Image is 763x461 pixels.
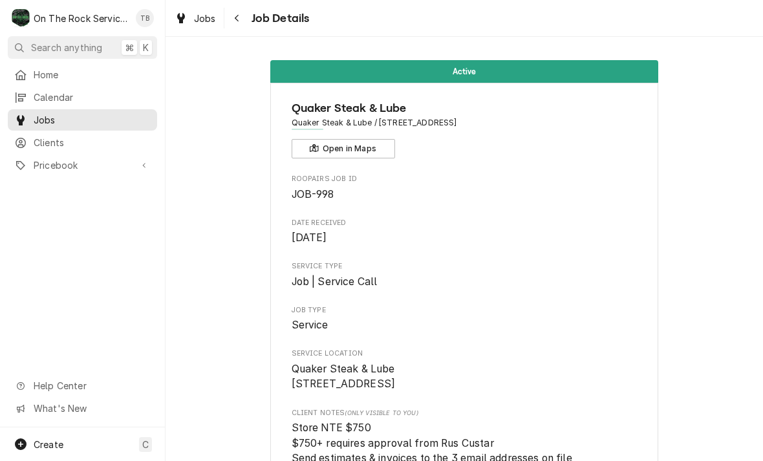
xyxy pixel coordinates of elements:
span: Search anything [31,41,102,54]
span: Roopairs Job ID [292,187,638,202]
button: Navigate back [227,8,248,28]
div: On The Rock Services [34,12,129,25]
span: Job Type [292,305,638,316]
a: Calendar [8,87,157,108]
span: Client Notes [292,408,638,418]
span: C [142,438,149,451]
span: (Only Visible to You) [345,409,418,416]
span: Name [292,100,638,117]
span: Date Received [292,230,638,246]
div: Todd Brady's Avatar [136,9,154,27]
a: Go to Help Center [8,375,157,396]
span: Jobs [194,12,216,25]
span: ⌘ [125,41,134,54]
div: O [12,9,30,27]
div: Job Type [292,305,638,333]
span: Service Type [292,274,638,290]
span: Job | Service Call [292,275,378,288]
span: Active [453,67,477,76]
a: Home [8,64,157,85]
div: On The Rock Services's Avatar [12,9,30,27]
span: Pricebook [34,158,131,172]
span: Job Details [248,10,310,27]
div: Roopairs Job ID [292,174,638,202]
span: Clients [34,136,151,149]
span: Create [34,439,63,450]
span: What's New [34,402,149,415]
span: Service [292,319,328,331]
span: JOB-998 [292,188,334,200]
span: Date Received [292,218,638,228]
div: Date Received [292,218,638,246]
a: Go to What's New [8,398,157,419]
button: Search anything⌘K [8,36,157,59]
span: [DATE] [292,231,327,244]
span: Service Location [292,361,638,392]
span: Service Location [292,348,638,359]
div: Service Type [292,261,638,289]
span: Job Type [292,317,638,333]
span: Jobs [34,113,151,127]
span: Calendar [34,91,151,104]
div: Status [270,60,658,83]
div: Client Information [292,100,638,158]
button: Open in Maps [292,139,395,158]
a: Clients [8,132,157,153]
div: Service Location [292,348,638,392]
span: Help Center [34,379,149,392]
a: Jobs [169,8,221,29]
a: Go to Pricebook [8,155,157,176]
span: Service Type [292,261,638,272]
span: Address [292,117,638,129]
span: Roopairs Job ID [292,174,638,184]
span: Home [34,68,151,81]
span: K [143,41,149,54]
div: TB [136,9,154,27]
span: Quaker Steak & Lube [STREET_ADDRESS] [292,363,396,391]
a: Jobs [8,109,157,131]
